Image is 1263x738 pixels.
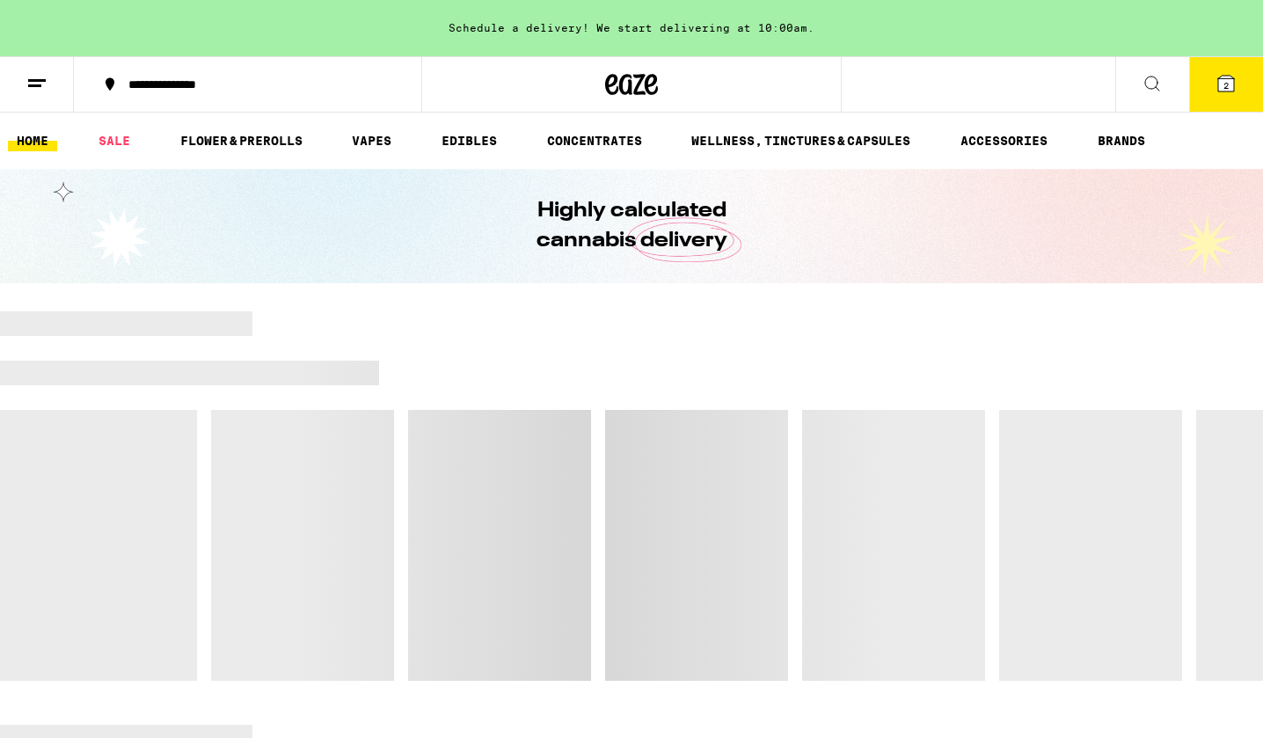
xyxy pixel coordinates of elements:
a: WELLNESS, TINCTURES & CAPSULES [683,130,919,151]
span: 2 [1223,80,1229,91]
button: 2 [1189,57,1263,112]
a: EDIBLES [433,130,506,151]
a: BRANDS [1089,130,1154,151]
a: ACCESSORIES [952,130,1056,151]
a: HOME [8,130,57,151]
a: CONCENTRATES [538,130,651,151]
h1: Highly calculated cannabis delivery [486,196,777,256]
a: SALE [90,130,139,151]
a: VAPES [343,130,400,151]
a: FLOWER & PREROLLS [172,130,311,151]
